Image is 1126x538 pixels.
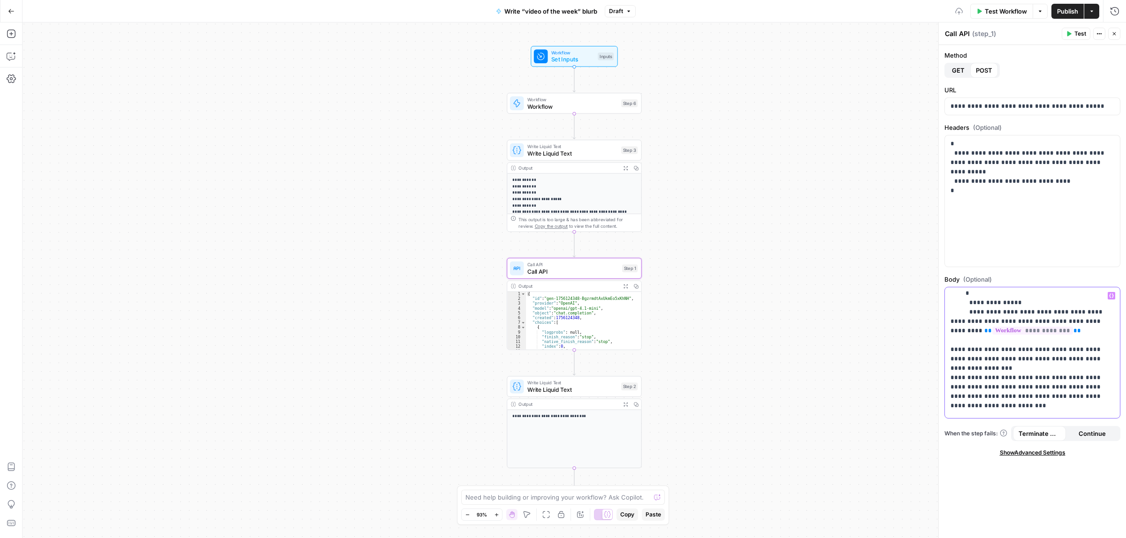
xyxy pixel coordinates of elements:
[527,379,618,386] span: Write Liquid Text
[527,149,618,158] span: Write Liquid Text
[620,510,634,519] span: Copy
[985,7,1027,16] span: Test Workflow
[963,275,992,284] span: (Optional)
[970,4,1033,19] button: Test Workflow
[944,429,1007,438] a: When the step fails:
[518,283,617,290] div: Output
[621,382,638,390] div: Step 2
[507,311,526,315] div: 5
[1019,429,1060,438] span: Terminate Workflow
[551,49,594,56] span: Workflow
[551,55,594,64] span: Set Inputs
[972,29,996,38] span: ( step_1 )
[507,321,526,325] div: 7
[944,123,1120,132] label: Headers
[944,51,1120,60] label: Method
[518,216,638,230] div: This output is too large & has been abbreviated for review. to view the full content.
[507,292,526,297] div: 1
[521,321,525,325] span: Toggle code folding, rows 7 through 20
[1079,429,1106,438] span: Continue
[573,114,576,139] g: Edge from step_6 to step_3
[646,510,661,519] span: Paste
[504,7,597,16] span: Write “video of the week” blurb
[1057,7,1078,16] span: Publish
[521,292,525,297] span: Toggle code folding, rows 1 through 34
[507,316,526,321] div: 6
[598,52,614,60] div: Inputs
[622,264,638,272] div: Step 1
[507,349,526,354] div: 13
[490,4,603,19] button: Write “video of the week” blurb
[477,511,487,518] span: 93%
[976,66,992,75] span: POST
[518,401,617,408] div: Output
[944,85,1120,95] label: URL
[945,29,970,38] textarea: Call API
[527,143,618,150] span: Write Liquid Text
[573,468,576,493] g: Edge from step_2 to end
[527,261,619,268] span: Call API
[1074,30,1086,38] span: Test
[642,508,665,521] button: Paste
[521,349,525,354] span: Toggle code folding, rows 13 through 18
[573,67,576,92] g: Edge from start to step_6
[521,325,525,330] span: Toggle code folding, rows 8 through 19
[946,63,970,78] button: GET
[973,123,1002,132] span: (Optional)
[621,99,638,107] div: Step 6
[507,297,526,301] div: 2
[507,46,641,67] div: WorkflowSet InputsInputs
[535,224,568,229] span: Copy the output
[507,335,526,339] div: 10
[616,508,638,521] button: Copy
[621,146,638,154] div: Step 3
[1062,28,1090,40] button: Test
[573,350,576,375] g: Edge from step_1 to step_2
[573,232,576,257] g: Edge from step_3 to step_1
[952,66,965,75] span: GET
[944,275,1120,284] label: Body
[527,267,619,276] span: Call API
[507,325,526,330] div: 8
[518,164,617,172] div: Output
[507,340,526,344] div: 11
[1066,426,1119,441] button: Continue
[527,385,618,394] span: Write Liquid Text
[1051,4,1084,19] button: Publish
[507,93,641,113] div: WorkflowWorkflowStep 6
[507,258,641,350] div: Call APICall APIStep 1Output{ "id":"gen-1756124348-BgzrmdtAxUkmEo5xKhNH", "provider":"OpenAI", "m...
[507,306,526,311] div: 4
[609,7,623,15] span: Draft
[605,5,636,17] button: Draft
[507,330,526,335] div: 9
[507,301,526,306] div: 3
[527,96,618,103] span: Workflow
[1000,448,1065,457] span: Show Advanced Settings
[507,344,526,349] div: 12
[527,102,618,111] span: Workflow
